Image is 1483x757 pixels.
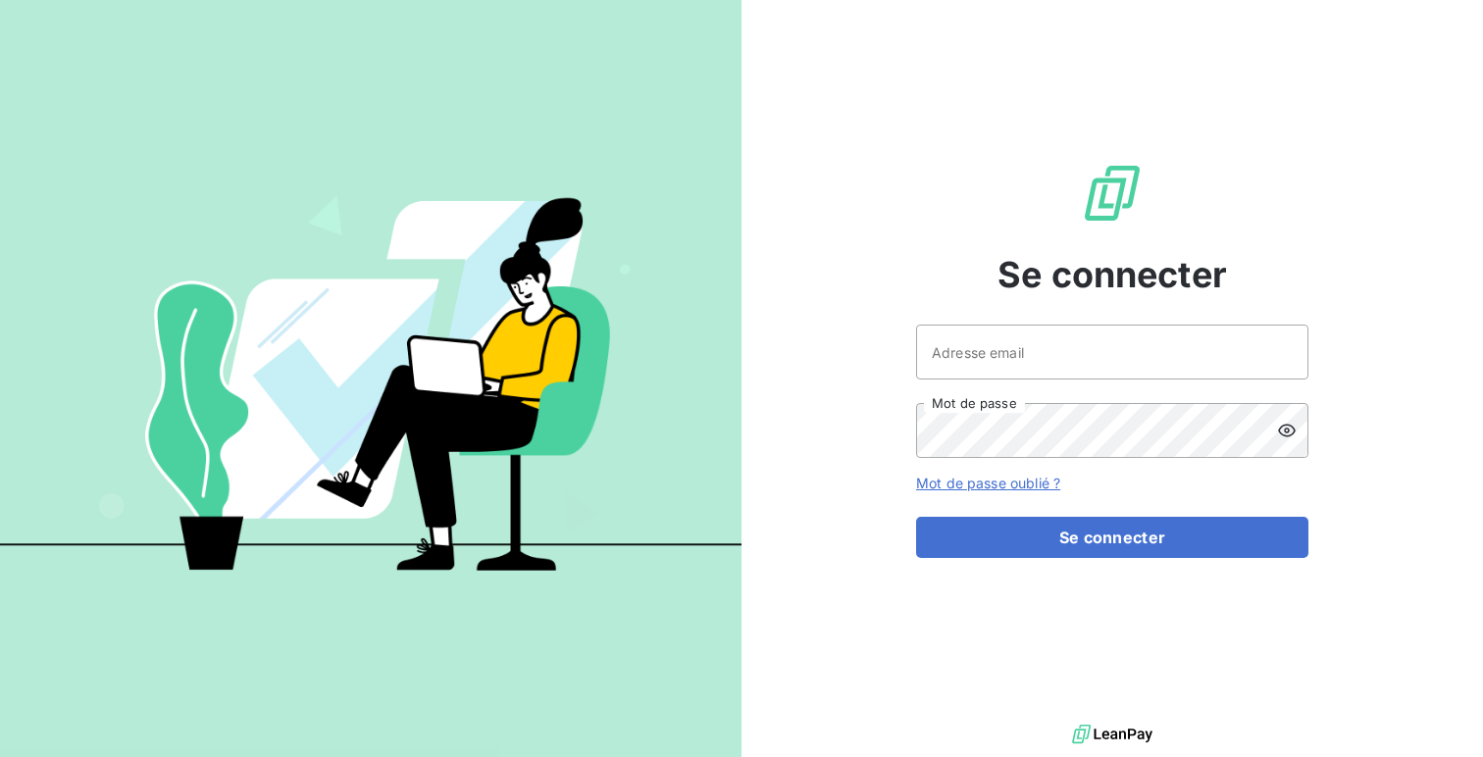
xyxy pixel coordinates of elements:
span: Se connecter [997,248,1227,301]
button: Se connecter [916,517,1308,558]
input: placeholder [916,325,1308,379]
a: Mot de passe oublié ? [916,475,1060,491]
img: logo [1072,720,1152,749]
img: Logo LeanPay [1081,162,1144,225]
